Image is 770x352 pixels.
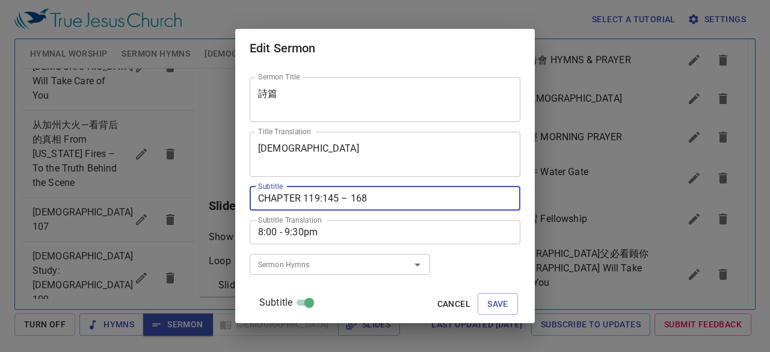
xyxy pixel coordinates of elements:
div: CHAPTER 119:145 – 168 [48,37,121,45]
textarea: 8:00 - 9:30pm [258,226,512,238]
li: 67 [196,46,206,57]
button: Cancel [433,293,475,315]
div: 詩篇 [66,8,102,32]
span: Cancel [437,297,470,312]
li: 394 [192,57,209,69]
button: Open [409,256,426,273]
textarea: 詩篇 [258,88,512,111]
h2: Edit Sermon [250,39,520,58]
span: Save [487,297,508,312]
textarea: CHAPTER 119:145 – 168 [258,193,512,204]
p: Hymns 詩 [189,37,212,44]
div: 8:00 - 9:30pm [64,76,104,84]
button: Save [478,293,518,315]
textarea: [DEMOGRAPHIC_DATA] [258,143,512,165]
span: Subtitle [259,295,292,310]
